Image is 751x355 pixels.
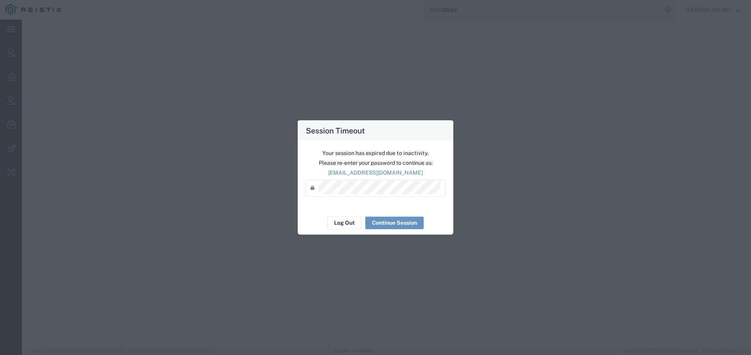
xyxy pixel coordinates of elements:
[306,159,445,167] p: Please re-enter your password to continue as:
[306,124,365,136] h4: Session Timeout
[365,216,424,229] button: Continue Session
[306,149,445,157] p: Your session has expired due to inactivity.
[306,168,445,177] p: [EMAIL_ADDRESS][DOMAIN_NAME]
[327,216,361,229] button: Log Out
